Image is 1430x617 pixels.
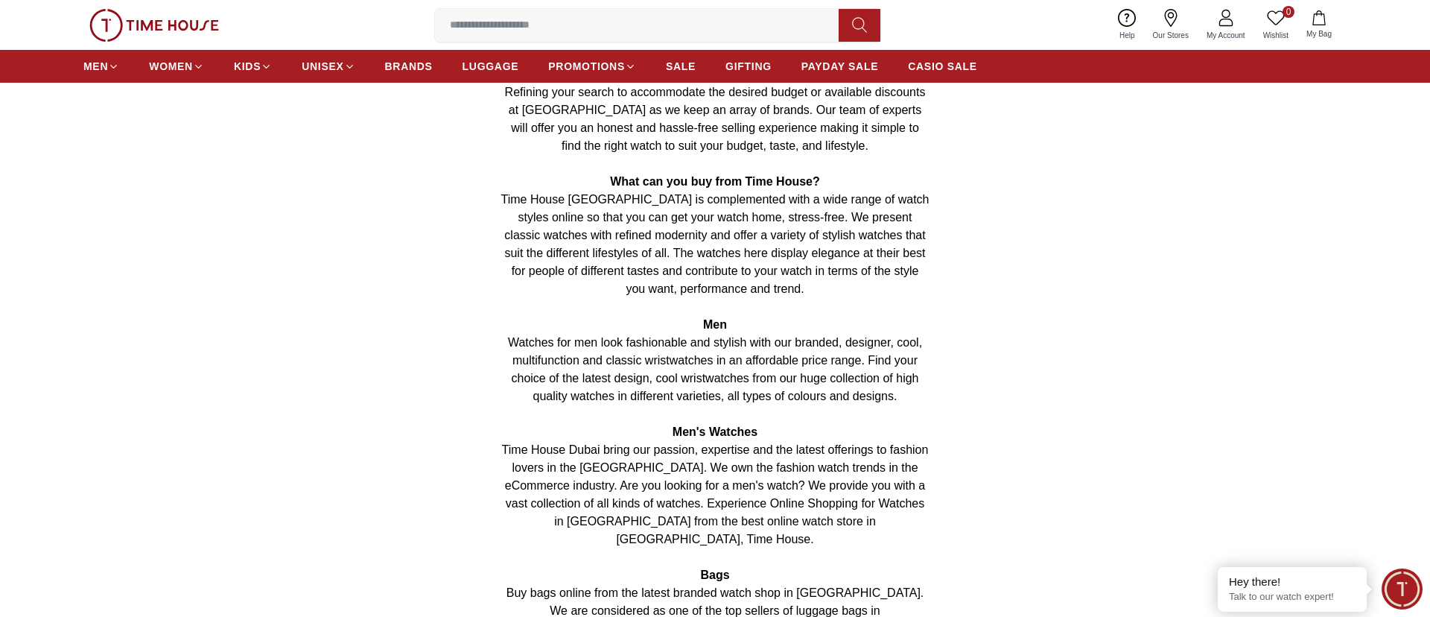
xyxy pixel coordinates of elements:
span: 0 [1283,6,1294,18]
img: ... [89,9,219,42]
strong: Men's Watches [673,425,757,438]
span: BRANDS [385,59,433,74]
span: GIFTING [725,59,772,74]
a: MEN [83,53,119,80]
span: Time House [GEOGRAPHIC_DATA] is complemented with a wide range of watch styles online so that you... [500,193,929,295]
span: Our Stores [1147,30,1195,41]
span: MEN [83,59,108,74]
a: PROMOTIONS [548,53,636,80]
a: WOMEN [149,53,204,80]
a: CASIO SALE [908,53,977,80]
span: WOMEN [149,59,193,74]
span: PROMOTIONS [548,59,625,74]
a: 0Wishlist [1254,6,1297,44]
span: CASIO SALE [908,59,977,74]
span: My Bag [1300,28,1338,39]
span: Wishlist [1257,30,1294,41]
div: Chat Widget [1382,569,1423,610]
p: Talk to our watch expert! [1229,591,1356,604]
span: KIDS [234,59,261,74]
span: LUGGAGE [463,59,519,74]
div: Hey there! [1229,575,1356,589]
a: UNISEX [302,53,355,80]
span: Refining your search to accommodate the desired budget or available discounts at [GEOGRAPHIC_DATA... [505,86,926,152]
span: Watches for men look fashionable and stylish with our branded, designer, cool, multifunction and ... [508,336,922,402]
button: My Bag [1297,7,1341,42]
span: My Account [1201,30,1251,41]
span: Help [1113,30,1141,41]
a: GIFTING [725,53,772,80]
a: SALE [666,53,696,80]
strong: What can you buy from Time House? [610,175,820,188]
span: SALE [666,59,696,74]
a: PAYDAY SALE [801,53,878,80]
a: LUGGAGE [463,53,519,80]
strong: Men [703,318,727,331]
span: PAYDAY SALE [801,59,878,74]
a: BRANDS [385,53,433,80]
a: KIDS [234,53,272,80]
a: Our Stores [1144,6,1198,44]
strong: Bags [700,569,729,581]
span: Time House Dubai bring our passion, expertise and the latest offerings to fashion lovers in the [... [502,443,929,545]
span: UNISEX [302,59,343,74]
a: Help [1110,6,1144,44]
